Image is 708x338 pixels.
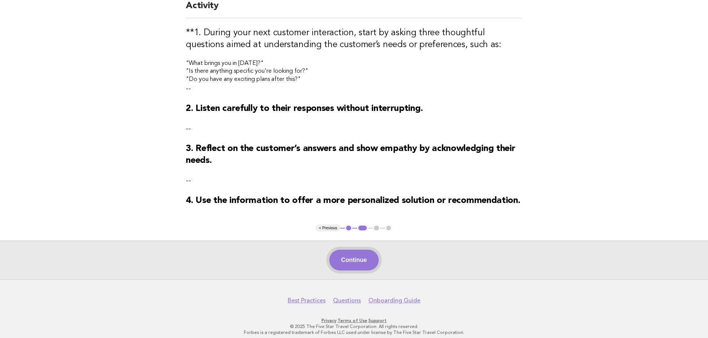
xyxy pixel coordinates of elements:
[333,297,361,304] a: Questions
[186,27,522,51] h3: **1. During your next customer interaction, start by asking three thoughtful questions aimed at u...
[368,297,420,304] a: Onboarding Guide
[186,196,520,205] strong: 4. Use the information to offer a more personalized solution or recommendation.
[127,324,582,329] p: © 2025 The Five Star Travel Corporation. All rights reserved.
[186,144,515,165] strong: 3. Reflect on the customer’s answers and show empathy by acknowledging their needs.
[186,124,522,134] p: --
[186,76,522,83] h4: "Do you have any exciting plans after this?"
[186,104,423,113] strong: 2. Listen carefully to their responses without interrupting.
[186,83,522,94] p: --
[345,224,352,232] button: 1
[127,329,582,335] p: Forbes is a registered trademark of Forbes LLC used under license by The Five Star Travel Corpora...
[368,318,387,323] a: Support
[186,68,522,75] h4: "Is there anything specific you're looking for?"
[186,175,522,186] p: --
[357,224,368,232] button: 2
[337,318,367,323] a: Terms of Use
[316,224,340,232] button: < Previous
[186,60,522,68] h4: "What brings you in [DATE]?"
[127,318,582,324] p: · ·
[288,297,326,304] a: Best Practices
[329,250,379,270] button: Continue
[321,318,336,323] a: Privacy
